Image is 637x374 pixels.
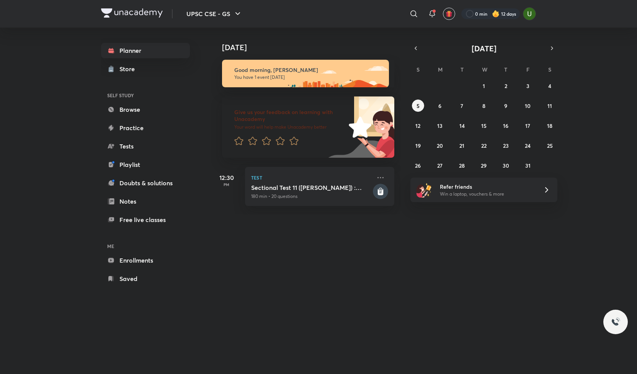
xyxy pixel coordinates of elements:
a: Saved [101,271,190,286]
p: Your word will help make Unacademy better [234,124,346,130]
a: Notes [101,194,190,209]
button: October 24, 2025 [522,139,534,152]
p: Test [251,173,371,182]
abbr: October 15, 2025 [481,122,487,129]
button: October 14, 2025 [456,119,468,132]
button: October 9, 2025 [500,100,512,112]
h5: 12:30 [211,173,242,182]
button: October 20, 2025 [434,139,446,152]
p: 180 min • 20 questions [251,193,371,200]
h5: Sectional Test 11 (GS II) : International Relations + Current Affairs [251,184,371,191]
abbr: October 16, 2025 [503,122,508,129]
a: Tests [101,139,190,154]
div: Store [119,64,139,73]
img: streak [492,10,500,18]
button: October 22, 2025 [478,139,490,152]
button: October 4, 2025 [544,80,556,92]
button: October 1, 2025 [478,80,490,92]
abbr: October 28, 2025 [459,162,465,169]
abbr: October 20, 2025 [437,142,443,149]
abbr: October 30, 2025 [503,162,509,169]
abbr: October 8, 2025 [482,102,485,109]
img: avatar [446,10,452,17]
p: Win a laptop, vouchers & more [440,191,534,198]
button: October 26, 2025 [412,159,424,171]
button: October 28, 2025 [456,159,468,171]
abbr: October 13, 2025 [437,122,443,129]
span: [DATE] [472,43,497,54]
a: Browse [101,102,190,117]
a: Enrollments [101,253,190,268]
h4: [DATE] [222,43,402,52]
h6: Give us your feedback on learning with Unacademy [234,109,346,122]
button: October 27, 2025 [434,159,446,171]
h6: Good morning, [PERSON_NAME] [234,67,382,73]
abbr: Friday [526,66,529,73]
a: Free live classes [101,212,190,227]
h6: Refer friends [440,183,534,191]
button: October 18, 2025 [544,119,556,132]
button: UPSC CSE - GS [182,6,247,21]
button: October 25, 2025 [544,139,556,152]
img: referral [416,182,432,198]
h6: ME [101,240,190,253]
abbr: October 5, 2025 [416,102,420,109]
abbr: October 18, 2025 [547,122,552,129]
h6: SELF STUDY [101,89,190,102]
button: October 29, 2025 [478,159,490,171]
button: October 2, 2025 [500,80,512,92]
button: October 23, 2025 [500,139,512,152]
abbr: October 21, 2025 [459,142,464,149]
abbr: October 29, 2025 [481,162,487,169]
abbr: October 24, 2025 [525,142,531,149]
button: October 8, 2025 [478,100,490,112]
button: October 30, 2025 [500,159,512,171]
a: Planner [101,43,190,58]
abbr: October 14, 2025 [459,122,465,129]
abbr: Saturday [548,66,551,73]
button: October 19, 2025 [412,139,424,152]
abbr: October 7, 2025 [461,102,463,109]
abbr: October 25, 2025 [547,142,553,149]
a: Company Logo [101,8,163,20]
abbr: October 17, 2025 [525,122,530,129]
abbr: Thursday [504,66,507,73]
p: You have 1 event [DATE] [234,74,382,80]
abbr: October 9, 2025 [504,102,507,109]
abbr: October 10, 2025 [525,102,531,109]
abbr: October 19, 2025 [415,142,421,149]
button: [DATE] [421,43,547,54]
abbr: October 11, 2025 [547,102,552,109]
button: October 12, 2025 [412,119,424,132]
button: October 10, 2025 [522,100,534,112]
abbr: October 12, 2025 [415,122,420,129]
button: October 21, 2025 [456,139,468,152]
button: October 15, 2025 [478,119,490,132]
abbr: October 4, 2025 [548,82,551,90]
img: feedback_image [323,96,394,158]
img: Aishwary Kumar [523,7,536,20]
button: October 31, 2025 [522,159,534,171]
img: Company Logo [101,8,163,18]
abbr: October 1, 2025 [483,82,485,90]
abbr: Wednesday [482,66,487,73]
button: October 17, 2025 [522,119,534,132]
abbr: October 2, 2025 [505,82,507,90]
img: ttu [611,317,620,327]
a: Store [101,61,190,77]
button: October 16, 2025 [500,119,512,132]
button: October 6, 2025 [434,100,446,112]
button: October 13, 2025 [434,119,446,132]
abbr: October 31, 2025 [525,162,531,169]
abbr: October 26, 2025 [415,162,421,169]
abbr: October 23, 2025 [503,142,509,149]
abbr: October 27, 2025 [437,162,443,169]
abbr: October 3, 2025 [526,82,529,90]
a: Doubts & solutions [101,175,190,191]
abbr: October 6, 2025 [438,102,441,109]
button: avatar [443,8,455,20]
abbr: October 22, 2025 [481,142,487,149]
button: October 3, 2025 [522,80,534,92]
abbr: Tuesday [461,66,464,73]
abbr: Sunday [416,66,420,73]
